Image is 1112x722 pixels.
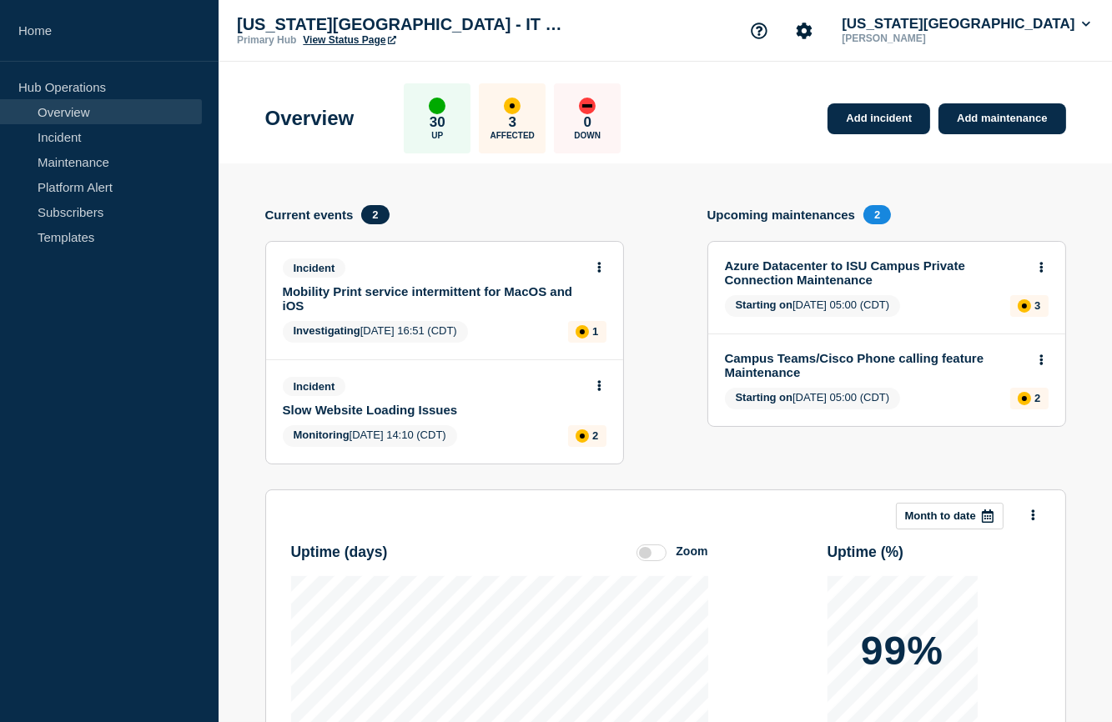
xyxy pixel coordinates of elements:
h4: Current events [265,208,354,222]
a: Campus Teams/Cisco Phone calling feature Maintenance [725,351,1026,379]
span: Investigating [294,324,360,337]
div: affected [576,325,589,338]
p: Month to date [905,509,976,522]
h3: Uptime ( days ) [291,544,388,561]
button: [US_STATE][GEOGRAPHIC_DATA] [838,16,1094,33]
span: Monitoring [294,429,350,441]
span: [DATE] 05:00 (CDT) [725,388,901,409]
h1: Overview [265,107,355,130]
p: 0 [584,114,591,131]
p: 3 [1034,299,1040,312]
div: down [579,98,596,114]
span: [DATE] 14:10 (CDT) [283,425,457,447]
button: Month to date [896,503,1004,529]
p: [US_STATE][GEOGRAPHIC_DATA] - IT Status Page [237,15,571,34]
span: Incident [283,377,346,396]
span: [DATE] 05:00 (CDT) [725,295,901,317]
p: Affected [491,131,535,140]
span: Incident [283,258,346,278]
a: Slow Website Loading Issues [283,403,584,417]
p: 2 [592,429,598,442]
p: 2 [1034,392,1040,404]
button: Support [742,13,777,48]
p: Up [431,131,443,140]
h4: Upcoming maintenances [707,208,856,222]
p: [PERSON_NAME] [838,33,1012,44]
p: 99% [861,631,943,671]
button: Account settings [787,13,822,48]
span: [DATE] 16:51 (CDT) [283,321,468,343]
a: Mobility Print service intermittent for MacOS and iOS [283,284,584,313]
div: Zoom [676,544,707,558]
p: Primary Hub [237,34,296,46]
span: Starting on [736,391,793,404]
span: Starting on [736,298,793,311]
p: Down [574,131,601,140]
div: affected [504,98,521,114]
a: Add maintenance [938,103,1065,134]
div: affected [1018,392,1031,405]
h3: Uptime ( % ) [828,544,904,561]
div: up [429,98,445,114]
a: Add incident [828,103,930,134]
a: View Status Page [303,34,395,46]
a: Azure Datacenter to ISU Campus Private Connection Maintenance [725,258,1026,287]
span: 2 [863,205,891,224]
div: affected [1018,299,1031,313]
span: 2 [361,205,389,224]
p: 1 [592,325,598,338]
p: 3 [509,114,516,131]
div: affected [576,429,589,443]
p: 30 [430,114,445,131]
